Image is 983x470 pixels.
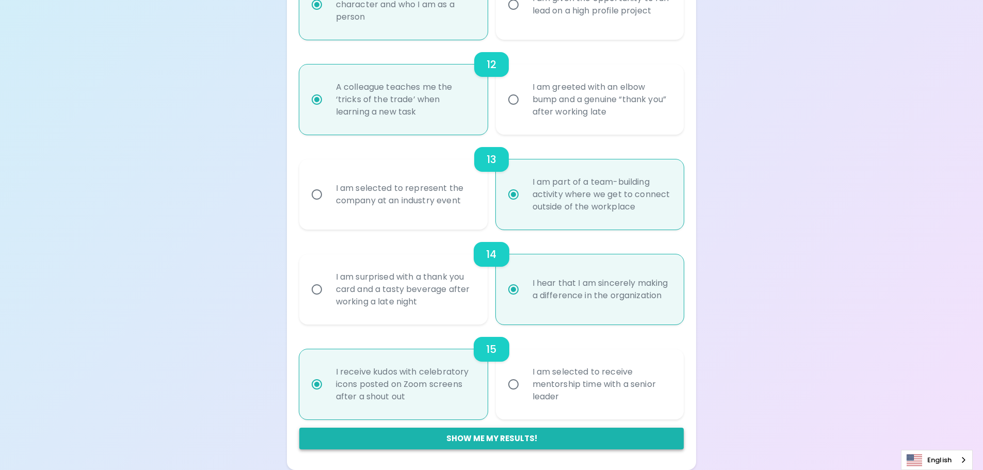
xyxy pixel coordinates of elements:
[524,69,679,131] div: I am greeted with an elbow bump and a genuine “thank you” after working late
[299,428,684,449] button: Show me my results!
[299,135,684,230] div: choice-group-check
[486,341,496,358] h6: 15
[487,151,496,168] h6: 13
[328,69,482,131] div: A colleague teaches me the ‘tricks of the trade’ when learning a new task
[901,450,972,469] a: English
[328,258,482,320] div: I am surprised with a thank you card and a tasty beverage after working a late night
[328,353,482,415] div: I receive kudos with celebratory icons posted on Zoom screens after a shout out
[299,325,684,419] div: choice-group-check
[487,56,496,73] h6: 12
[901,450,973,470] div: Language
[901,450,973,470] aside: Language selected: English
[299,40,684,135] div: choice-group-check
[328,170,482,219] div: I am selected to represent the company at an industry event
[524,353,679,415] div: I am selected to receive mentorship time with a senior leader
[524,164,679,225] div: I am part of a team-building activity where we get to connect outside of the workplace
[524,265,679,314] div: I hear that I am sincerely making a difference in the organization
[299,230,684,325] div: choice-group-check
[486,246,496,263] h6: 14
